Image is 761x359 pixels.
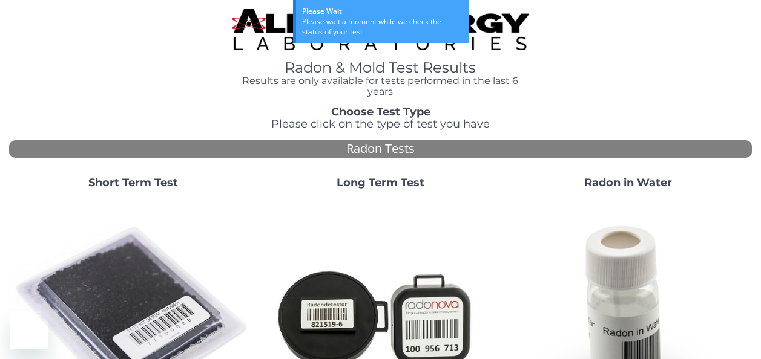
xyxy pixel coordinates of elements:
strong: Radon in Water [584,176,672,189]
div: Please Wait [302,6,463,16]
span: Please click on the type of test you have [271,117,490,131]
h4: Results are only available for tests performed in the last 6 years [232,76,529,97]
iframe: Button to launch messaging window [10,311,48,349]
strong: Choose Test Type [331,105,430,118]
strong: Long Term Test [337,176,424,189]
h1: Radon & Mold Test Results [232,60,529,76]
div: Radon Tests [9,140,752,158]
div: Please wait a moment while we check the status of your test [302,16,463,37]
strong: Short Term Test [88,176,178,189]
img: TightCrop.jpg [232,9,529,50]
